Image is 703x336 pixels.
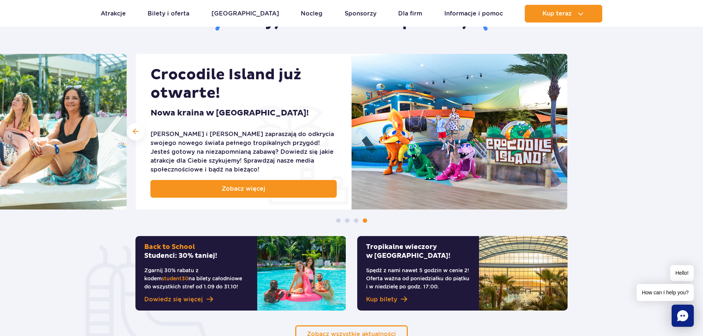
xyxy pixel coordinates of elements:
[148,5,189,22] a: Bilety i oferta
[352,54,568,209] img: Crocodile Island już otwarte!
[144,243,248,260] h2: Studenci: 30% taniej!
[542,10,572,17] span: Kup teraz
[301,5,323,22] a: Nocleg
[670,265,694,281] span: Hello!
[151,130,337,174] div: [PERSON_NAME] i [PERSON_NAME] zapraszają do odkrycia swojego nowego świata pełnego tropikalnych p...
[366,243,470,260] h2: Tropikalne wieczory w [GEOGRAPHIC_DATA]!
[151,108,309,118] h3: Nowa kraina w [GEOGRAPHIC_DATA]!
[525,5,602,22] button: Kup teraz
[366,295,470,304] a: Kup bilety
[637,284,694,301] span: How can I help you?
[144,266,248,291] p: Zgarnij 30% rabatu z kodem na bilety całodniowe do wszystkich stref od 1.09 do 31.10!
[345,5,376,22] a: Sponsorzy
[257,236,346,311] img: Back to SchoolStudenci: 30% taniej!
[479,236,568,311] img: Tropikalne wieczory w&nbsp;Suntago!
[444,5,503,22] a: Informacje i pomoc
[144,243,195,251] span: Back to School
[162,276,189,281] span: student30
[211,5,279,22] a: [GEOGRAPHIC_DATA]
[398,5,422,22] a: Dla firm
[151,66,337,103] h2: Crocodile Island już otwarte!
[101,5,126,22] a: Atrakcje
[151,180,337,198] a: Zobacz więcej
[366,266,470,291] p: Spędź z nami nawet 5 godzin w cenie 2! Oferta ważna od poniedziałku do piątku i w niedzielę po go...
[672,305,694,327] div: Chat
[144,295,248,304] a: Dowiedz się więcej
[144,295,203,304] span: Dowiedz się więcej
[222,184,265,193] span: Zobacz więcej
[366,295,397,304] span: Kup bilety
